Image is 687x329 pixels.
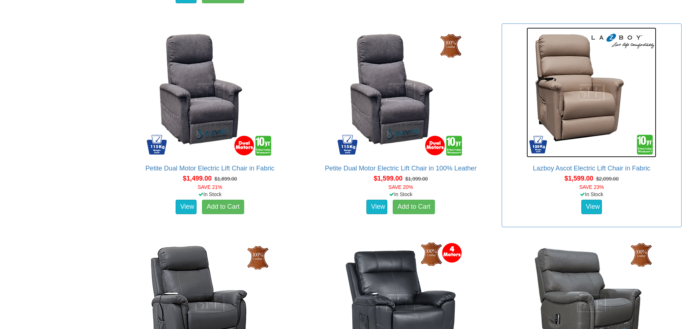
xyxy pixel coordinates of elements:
a: View [581,200,602,214]
span: $1,599.00 [374,175,402,182]
div: In Stock [500,191,683,198]
a: View [366,200,387,214]
a: Add to Cart [202,200,244,214]
div: In Stock [118,191,301,198]
a: Petite Dual Motor Electric Lift Chair in 100% Leather [325,165,477,172]
img: Petite Dual Motor Electric Lift Chair in 100% Leather [336,27,466,157]
del: $1,999.00 [405,176,428,182]
del: $2,099.00 [596,176,618,182]
font: SAVE 23% [579,184,604,190]
span: $1,599.00 [564,175,593,182]
img: Petite Dual Motor Electric Lift Chair in Fabric [145,27,275,157]
a: Petite Dual Motor Electric Lift Chair in Fabric [145,165,274,172]
font: SAVE 21% [198,184,222,190]
font: SAVE 20% [388,184,413,190]
del: $1,899.00 [215,176,237,182]
a: View [176,200,197,214]
span: $1,499.00 [183,175,212,182]
a: Lazboy Ascot Electric Lift Chair in Fabric [533,165,650,172]
img: Lazboy Ascot Electric Lift Chair in Fabric [527,27,656,157]
a: Add to Cart [393,200,435,214]
div: In Stock [309,191,492,198]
